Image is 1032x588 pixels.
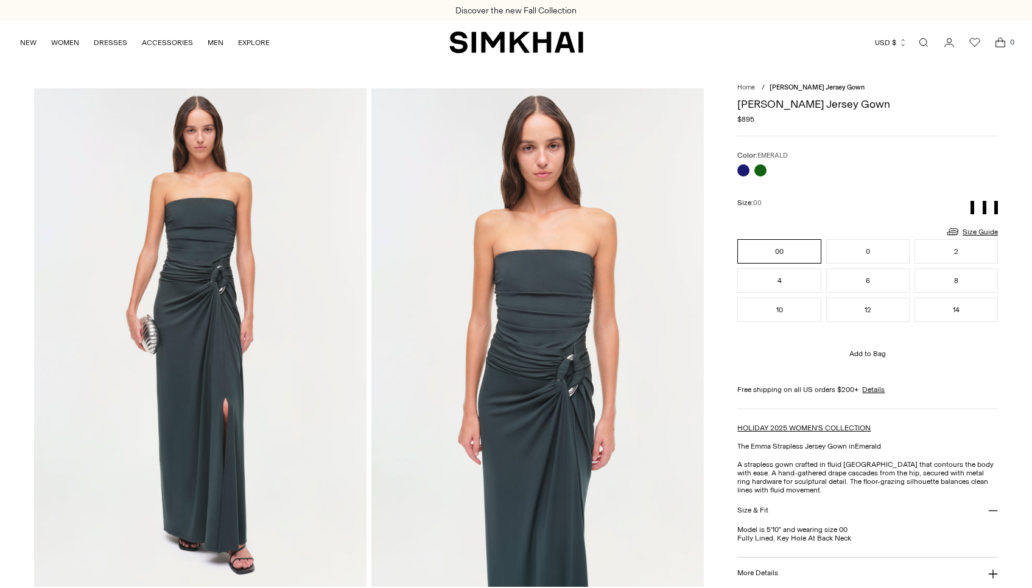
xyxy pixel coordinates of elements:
[855,442,881,450] strong: Emerald
[737,268,821,293] button: 4
[914,268,998,293] button: 8
[737,424,871,432] a: HOLIDAY 2025 WOMEN'S COLLECTION
[737,442,998,450] p: The Emma Strapless Jersey Gown in
[449,30,583,54] a: SIMKHAI
[826,239,910,264] button: 0
[737,99,998,110] h1: [PERSON_NAME] Jersey Gown
[1006,37,1017,47] span: 0
[51,29,79,56] a: WOMEN
[20,29,37,56] a: NEW
[737,151,788,159] label: Color:
[914,298,998,322] button: 14
[737,385,998,394] div: Free shipping on all US orders $200+
[937,30,961,55] a: Go to the account page
[963,30,987,55] a: Wishlist
[914,239,998,264] button: 2
[737,83,755,91] a: Home
[737,460,998,494] p: A strapless gown crafted in fluid [GEOGRAPHIC_DATA] that contours the body with ease. A hand-gath...
[34,88,367,587] img: Emma Strapless Jersey Gown
[875,29,907,56] button: USD $
[862,385,885,394] a: Details
[737,525,998,542] p: Model is 5'10" and wearing size 00 Fully Lined, Key Hole At Back Neck
[737,569,778,577] h3: More Details
[208,29,223,56] a: MEN
[94,29,127,56] a: DRESSES
[753,199,762,207] span: 00
[737,83,998,91] nav: breadcrumbs
[849,349,886,358] span: Add to Bag
[737,494,998,525] button: Size & Fit
[737,339,998,368] button: Add to Bag
[988,30,1013,55] a: Open cart modal
[737,298,821,322] button: 10
[238,29,270,56] a: EXPLORE
[911,30,936,55] a: Open search modal
[826,268,910,293] button: 6
[142,29,193,56] a: ACCESSORIES
[946,224,998,239] a: Size Guide
[737,115,754,124] span: $895
[737,198,762,207] label: Size:
[762,83,765,91] div: /
[455,5,577,16] a: Discover the new Fall Collection
[757,152,788,159] span: EMERALD
[737,239,821,264] button: 00
[371,88,704,587] img: Emma Strapless Jersey Gown
[826,298,910,322] button: 12
[770,83,865,91] span: [PERSON_NAME] Jersey Gown
[737,506,768,514] h3: Size & Fit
